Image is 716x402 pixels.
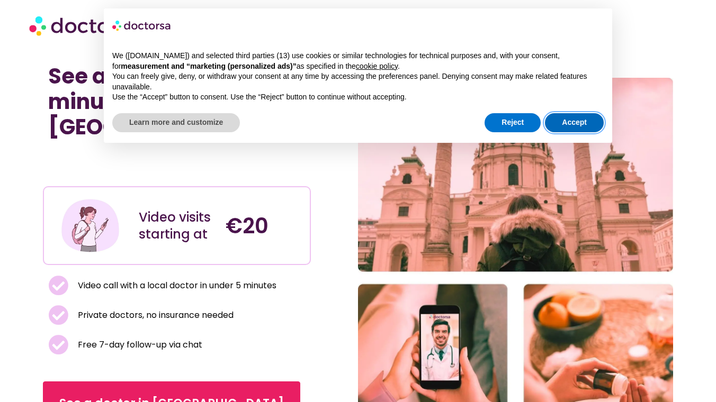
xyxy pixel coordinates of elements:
[356,62,398,70] a: cookie policy
[485,113,541,132] button: Reject
[226,213,302,239] h4: €20
[48,163,306,176] iframe: Customer reviews powered by Trustpilot
[75,337,202,352] span: Free 7-day follow-up via chat
[75,308,234,323] span: Private doctors, no insurance needed
[545,113,604,132] button: Accept
[139,209,215,243] div: Video visits starting at
[75,278,276,293] span: Video call with a local doctor in under 5 minutes
[48,150,207,163] iframe: Customer reviews powered by Trustpilot
[121,62,296,70] strong: measurement and “marketing (personalized ads)”
[112,92,604,103] p: Use the “Accept” button to consent. Use the “Reject” button to continue without accepting.
[48,63,306,140] h1: See a doctor online in minutes in [GEOGRAPHIC_DATA]
[60,195,121,256] img: Illustration depicting a young woman in a casual outfit, engaged with her smartphone. She has a p...
[112,113,240,132] button: Learn more and customize
[112,71,604,92] p: You can freely give, deny, or withdraw your consent at any time by accessing the preferences pane...
[112,17,172,34] img: logo
[112,51,604,71] p: We ([DOMAIN_NAME]) and selected third parties (13) use cookies or similar technologies for techni...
